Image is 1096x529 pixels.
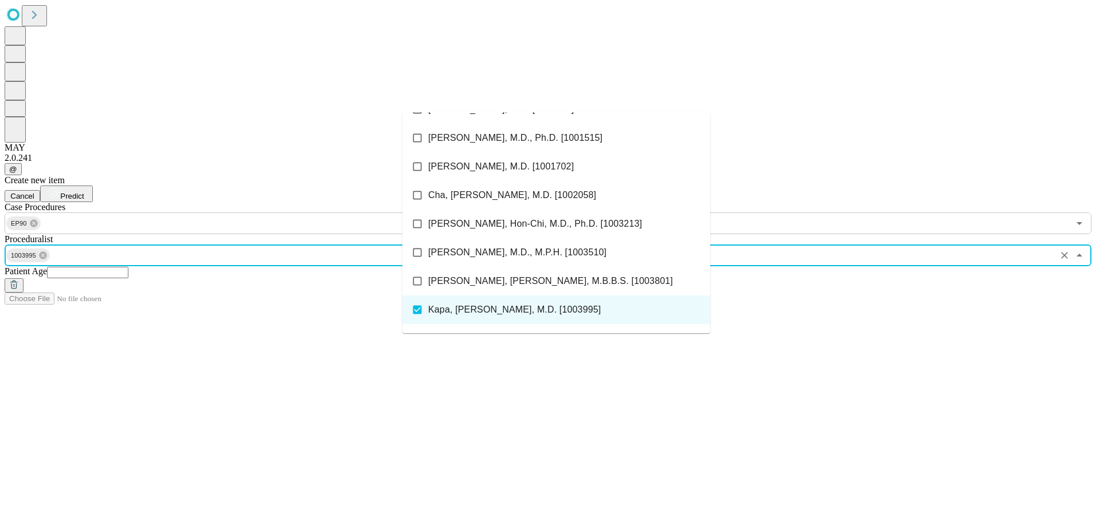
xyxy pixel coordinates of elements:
span: [PERSON_NAME], M.D. [1001702] [428,160,574,173]
span: Create new item [5,175,65,185]
div: 1003995 [6,248,50,262]
span: [PERSON_NAME], M.B.B.S. [1004839] [428,331,591,345]
span: 1003995 [6,249,41,262]
span: [PERSON_NAME], Hon-Chi, M.D., Ph.D. [1003213] [428,217,642,231]
span: Scheduled Procedure [5,202,65,212]
span: Proceduralist [5,234,53,244]
button: Cancel [5,190,40,202]
button: Clear [1056,247,1072,263]
div: 2.0.241 [5,153,1091,163]
span: Cancel [10,192,34,200]
span: Predict [60,192,84,200]
span: Cha, [PERSON_NAME], M.D. [1002058] [428,188,596,202]
span: @ [9,165,17,173]
span: [PERSON_NAME], [PERSON_NAME], M.B.B.S. [1003801] [428,274,673,288]
span: [PERSON_NAME], M.D., Ph.D. [1001515] [428,131,602,145]
span: [PERSON_NAME], M.D., M.P.H. [1003510] [428,246,606,259]
span: Kapa, [PERSON_NAME], M.D. [1003995] [428,303,601,317]
div: MAY [5,143,1091,153]
button: Open [1071,215,1087,231]
span: Patient Age [5,266,47,276]
button: @ [5,163,22,175]
button: Predict [40,185,93,202]
div: EP90 [6,216,41,230]
button: Close [1071,247,1087,263]
span: EP90 [6,217,32,230]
